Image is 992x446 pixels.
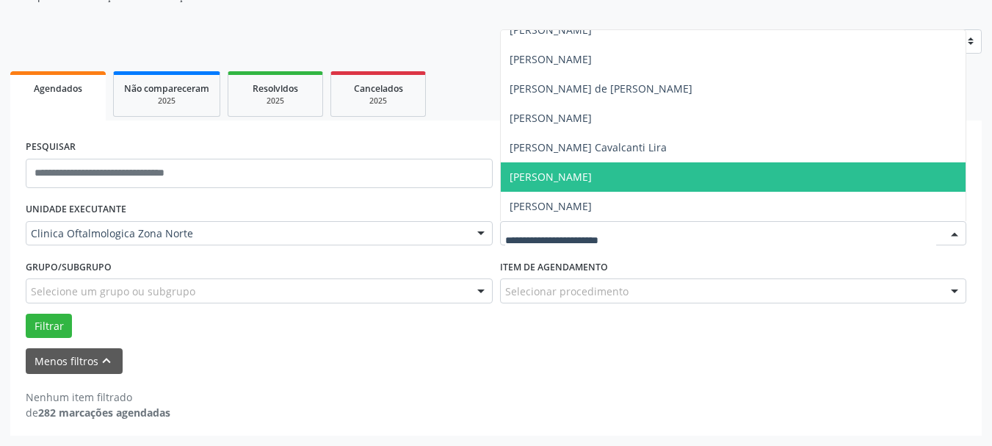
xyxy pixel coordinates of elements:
strong: 282 marcações agendadas [38,406,170,420]
div: 2025 [124,96,209,107]
span: Cancelados [354,82,403,95]
span: Não compareceram [124,82,209,95]
span: [PERSON_NAME] [510,52,592,66]
i: keyboard_arrow_up [98,353,115,369]
span: [PERSON_NAME] de [PERSON_NAME] [510,82,692,96]
button: Filtrar [26,314,72,339]
label: Grupo/Subgrupo [26,256,112,278]
label: PESQUISAR [26,136,76,159]
div: de [26,405,170,420]
span: Selecionar procedimento [505,284,629,299]
span: [PERSON_NAME] [510,111,592,125]
div: 2025 [341,96,415,107]
span: Agendados [34,82,82,95]
span: Clinica Oftalmologica Zona Norte [31,226,463,241]
span: Resolvidos [253,82,298,95]
label: UNIDADE EXECUTANTE [26,198,126,221]
span: [PERSON_NAME] [510,23,592,37]
label: Item de agendamento [500,256,608,278]
span: Selecione um grupo ou subgrupo [31,284,195,299]
span: [PERSON_NAME] [510,170,592,184]
span: [PERSON_NAME] [510,199,592,213]
span: [PERSON_NAME] Cavalcanti Lira [510,140,667,154]
button: Menos filtroskeyboard_arrow_up [26,348,123,374]
div: 2025 [239,96,312,107]
div: Nenhum item filtrado [26,389,170,405]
